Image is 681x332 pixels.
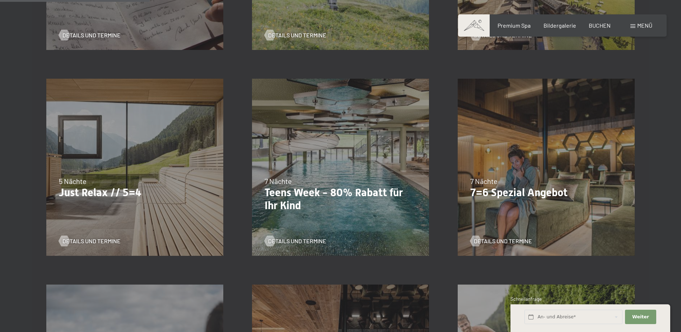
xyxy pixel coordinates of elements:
[59,237,121,245] a: Details und Termine
[474,237,532,245] span: Details und Termine
[470,237,532,245] a: Details und Termine
[265,177,292,185] span: 7 Nächte
[544,22,576,29] a: Bildergalerie
[498,22,531,29] a: Premium Spa
[59,186,211,199] p: Just Relax // 5=4
[625,310,656,324] button: Weiter
[268,31,326,39] span: Details und Termine
[62,237,121,245] span: Details und Termine
[470,31,532,39] a: Details und Termine
[637,22,652,29] span: Menü
[470,186,622,199] p: 7=6 Spezial Angebot
[59,177,87,185] span: 5 Nächte
[265,237,326,245] a: Details und Termine
[632,314,649,320] span: Weiter
[589,22,611,29] a: BUCHEN
[510,296,542,302] span: Schnellanfrage
[268,237,326,245] span: Details und Termine
[59,31,121,39] a: Details und Termine
[265,31,326,39] a: Details und Termine
[62,31,121,39] span: Details und Termine
[265,186,416,212] p: Teens Week - 80% Rabatt für Ihr Kind
[470,177,498,185] span: 7 Nächte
